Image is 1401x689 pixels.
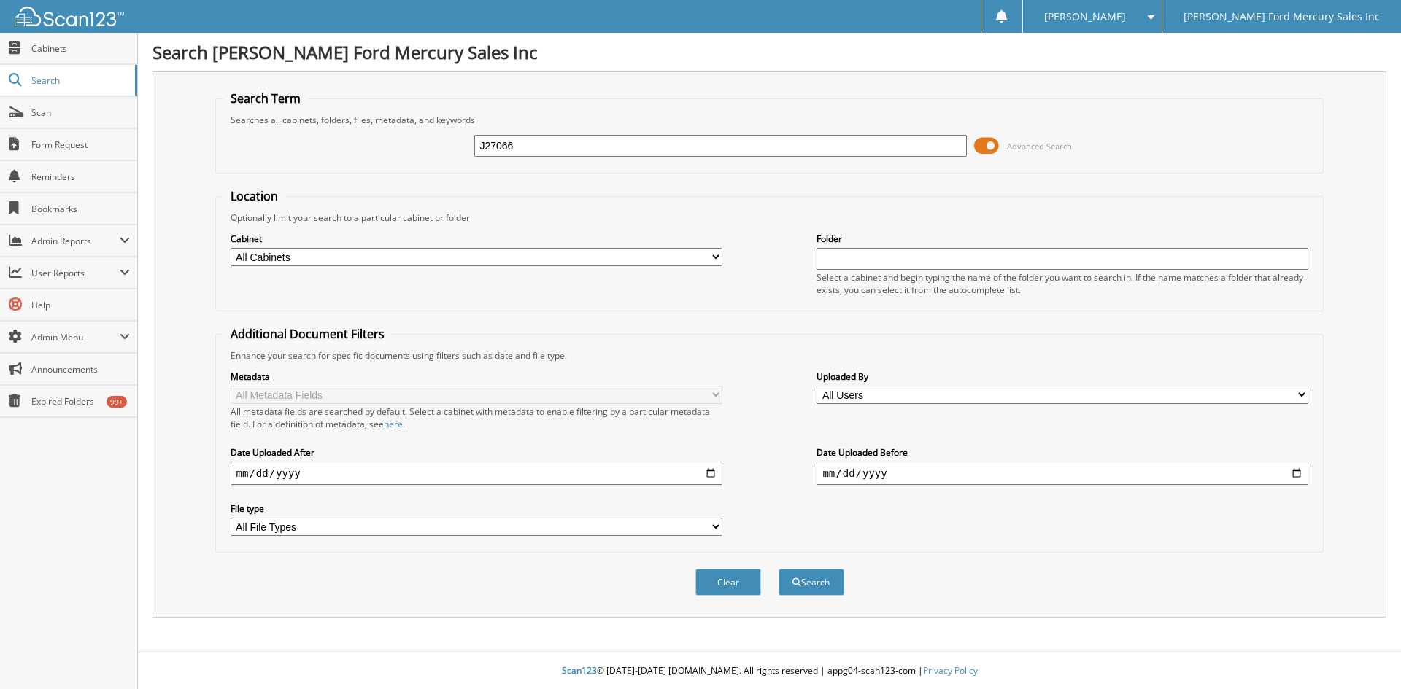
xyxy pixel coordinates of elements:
[153,40,1386,64] h1: Search [PERSON_NAME] Ford Mercury Sales Inc
[817,370,1308,383] label: Uploaded By
[817,446,1308,459] label: Date Uploaded Before
[138,653,1401,689] div: © [DATE]-[DATE] [DOMAIN_NAME]. All rights reserved | appg04-scan123-com |
[107,396,127,408] div: 99+
[223,188,285,204] legend: Location
[562,664,597,677] span: Scan123
[223,326,392,342] legend: Additional Document Filters
[231,462,722,485] input: start
[31,331,120,343] span: Admin Menu
[31,267,120,279] span: User Reports
[695,569,761,596] button: Clear
[817,233,1308,245] label: Folder
[31,42,130,55] span: Cabinets
[231,233,722,245] label: Cabinet
[31,203,130,215] span: Bookmarks
[223,349,1316,362] div: Enhance your search for specific documents using filters such as date and file type.
[1044,12,1126,21] span: [PERSON_NAME]
[384,418,403,430] a: here
[31,106,130,119] span: Scan
[31,171,130,183] span: Reminders
[223,114,1316,126] div: Searches all cabinets, folders, files, metadata, and keywords
[1328,619,1401,689] iframe: Chat Widget
[231,502,722,515] label: File type
[31,139,130,151] span: Form Request
[31,299,130,311] span: Help
[817,271,1308,296] div: Select a cabinet and begin typing the name of the folder you want to search in. If the name match...
[31,363,130,375] span: Announcements
[223,211,1316,224] div: Optionally limit your search to a particular cabinet or folder
[231,370,722,383] label: Metadata
[779,569,844,596] button: Search
[231,446,722,459] label: Date Uploaded After
[923,664,978,677] a: Privacy Policy
[1007,141,1072,152] span: Advanced Search
[223,90,308,106] legend: Search Term
[15,7,124,26] img: scan123-logo-white.svg
[817,462,1308,485] input: end
[31,74,128,87] span: Search
[31,395,130,408] span: Expired Folders
[231,405,722,430] div: All metadata fields are searched by default. Select a cabinet with metadata to enable filtering b...
[31,235,120,247] span: Admin Reports
[1184,12,1380,21] span: [PERSON_NAME] Ford Mercury Sales Inc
